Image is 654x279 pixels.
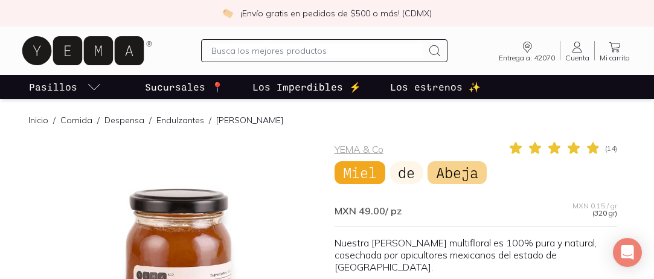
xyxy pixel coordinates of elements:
[252,80,361,94] p: Los Imperdibles ⚡️
[595,40,635,62] a: Mi carrito
[388,75,483,99] a: Los estrenos ✨
[60,115,92,126] a: Comida
[565,54,589,62] span: Cuenta
[494,40,560,62] a: Entrega a: 42070
[600,54,630,62] span: Mi carrito
[499,54,555,62] span: Entrega a: 42070
[222,8,233,19] img: check
[144,114,156,126] span: /
[240,7,432,19] p: ¡Envío gratis en pedidos de $500 o más! (CDMX)
[572,202,617,210] span: MXN 0.15 / gr
[592,210,617,217] span: (320 gr)
[92,114,104,126] span: /
[104,115,144,126] a: Despensa
[335,143,383,155] a: YEMA & Co
[204,114,216,126] span: /
[250,75,364,99] a: Los Imperdibles ⚡️
[335,161,385,184] span: Miel
[27,75,104,99] a: pasillo-todos-link
[335,237,617,273] p: Nuestra [PERSON_NAME] multifloral es 100% pura y natural, cosechada por apicultores mexicanos del...
[605,145,617,152] span: ( 14 )
[48,114,60,126] span: /
[216,114,283,126] p: [PERSON_NAME]
[156,115,204,126] a: Endulzantes
[143,75,226,99] a: Sucursales 📍
[560,40,594,62] a: Cuenta
[613,238,642,267] div: Open Intercom Messenger
[211,43,423,58] input: Busca los mejores productos
[335,205,402,217] span: MXN 49.00 / pz
[390,80,481,94] p: Los estrenos ✨
[390,161,423,184] span: de
[29,80,77,94] p: Pasillos
[428,161,487,184] span: Abeja
[145,80,223,94] p: Sucursales 📍
[28,115,48,126] a: Inicio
